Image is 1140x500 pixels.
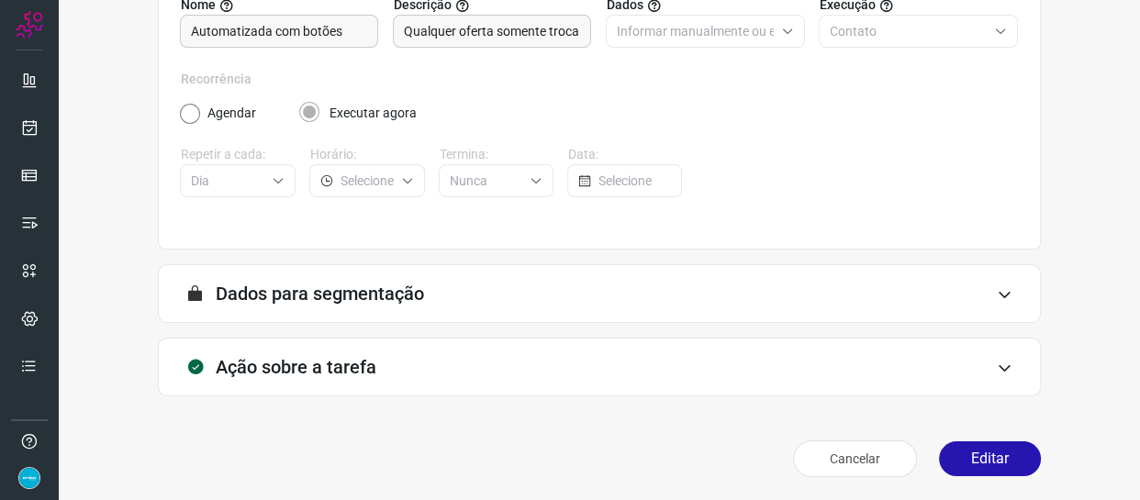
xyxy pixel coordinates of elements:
label: Executar agora [330,104,417,123]
img: 86fc21c22a90fb4bae6cb495ded7e8f6.png [18,467,40,489]
img: Logo [16,11,43,39]
input: Selecione [341,165,394,196]
label: Horário: [310,145,425,164]
label: Data: [568,145,683,164]
button: Editar [939,441,1041,476]
input: Selecione [598,165,671,196]
button: Cancelar [793,440,917,477]
input: Selecione o tipo de envio [830,16,987,47]
input: Forneça uma breve descrição da sua tarefa. [404,16,580,47]
h3: Ação sobre a tarefa [216,356,376,378]
label: Recorrência [181,70,1018,89]
input: Digite o nome para a sua tarefa. [191,16,367,47]
label: Agendar [207,104,256,123]
input: Selecione [191,165,264,196]
label: Termina: [440,145,554,164]
h3: Dados para segmentação [216,283,424,305]
input: Selecione [450,165,523,196]
label: Repetir a cada: [181,145,296,164]
input: Selecione o tipo de envio [617,16,774,47]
